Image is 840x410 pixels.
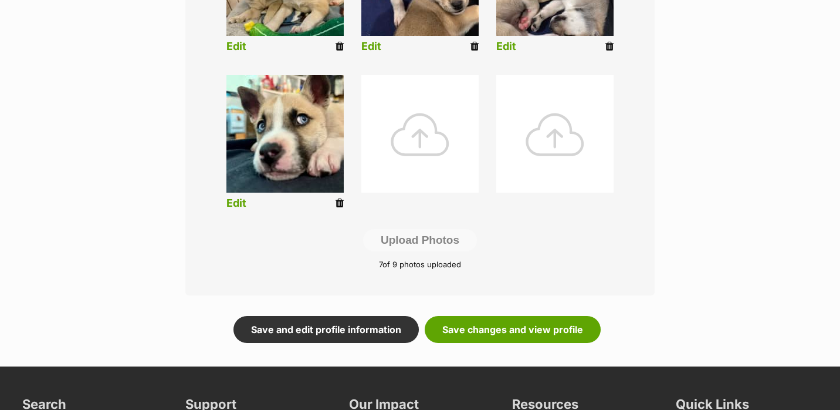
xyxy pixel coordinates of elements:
[361,41,381,53] a: Edit
[203,259,637,271] p: of 9 photos uploaded
[363,229,477,251] button: Upload Photos
[379,260,382,269] span: 7
[233,316,419,343] a: Save and edit profile information
[226,197,246,210] a: Edit
[425,316,601,343] a: Save changes and view profile
[226,75,344,193] img: listing photo
[496,41,516,53] a: Edit
[226,41,246,53] a: Edit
